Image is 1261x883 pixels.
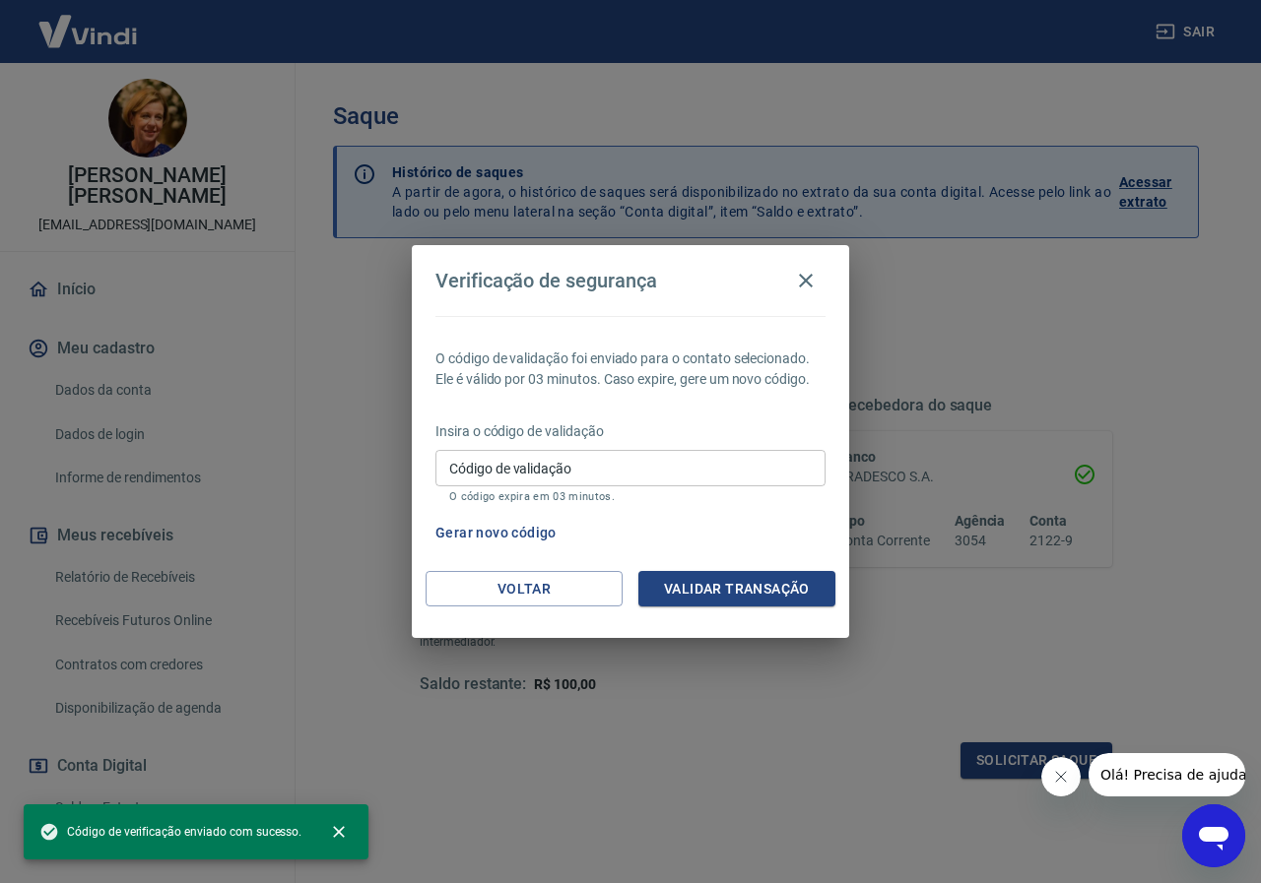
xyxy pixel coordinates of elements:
[39,822,301,842] span: Código de verificação enviado com sucesso.
[317,810,361,853] button: close
[428,515,564,551] button: Gerar novo código
[435,421,826,442] p: Insira o código de validação
[1041,757,1081,796] iframe: Fechar mensagem
[638,571,835,607] button: Validar transação
[1089,753,1245,796] iframe: Mensagem da empresa
[435,348,826,390] p: O código de validação foi enviado para o contato selecionado. Ele é válido por 03 minutos. Caso e...
[426,571,623,607] button: Voltar
[435,269,657,292] h4: Verificação de segurança
[12,14,166,30] span: Olá! Precisa de ajuda?
[1182,804,1245,867] iframe: Botão para abrir a janela de mensagens
[449,490,812,503] p: O código expira em 03 minutos.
